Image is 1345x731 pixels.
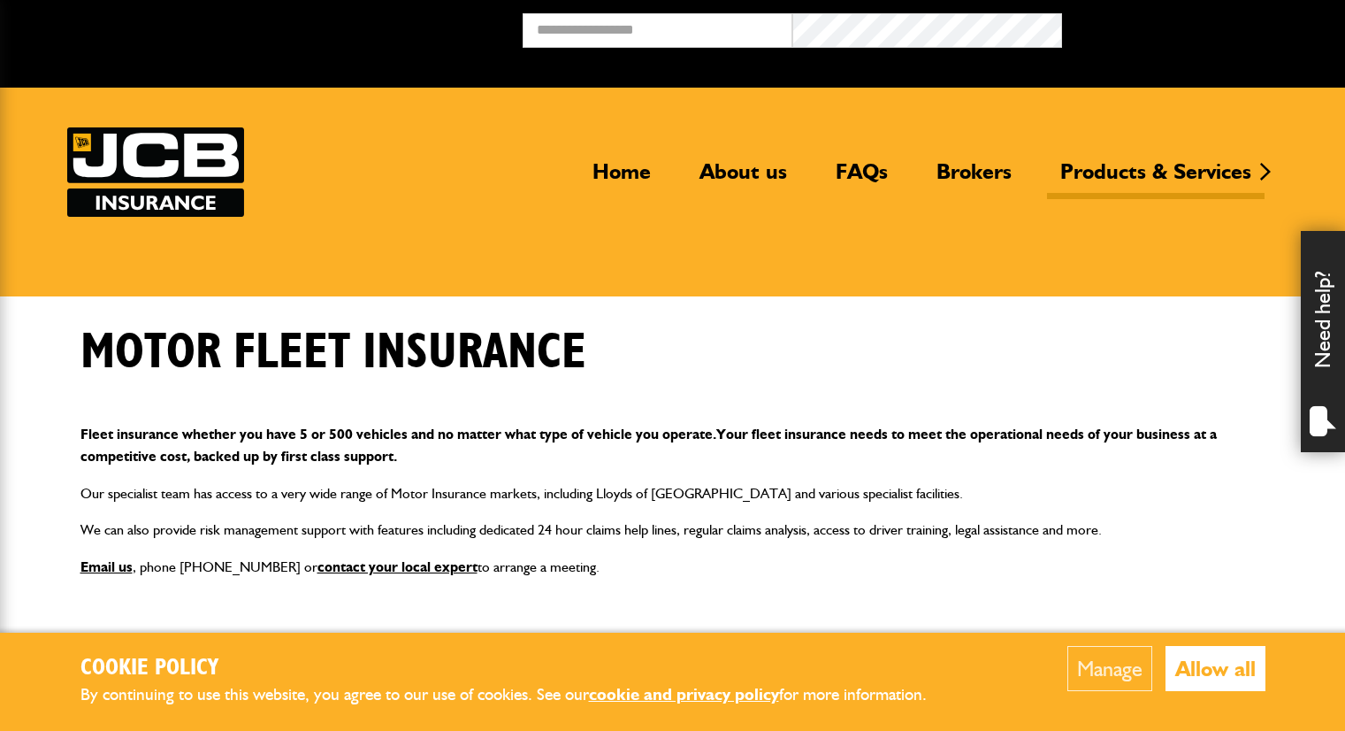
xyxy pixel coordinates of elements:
a: Products & Services [1047,158,1265,199]
button: Allow all [1165,646,1265,691]
img: JCB Insurance Services logo [67,127,244,217]
a: Brokers [923,158,1025,199]
button: Broker Login [1062,13,1332,41]
a: contact your local expert [317,558,478,575]
a: JCB Insurance Services [67,127,244,217]
h1: Motor fleet insurance [80,323,586,382]
p: , phone [PHONE_NUMBER] or to arrange a meeting. [80,556,1265,579]
div: Need help? [1301,231,1345,452]
p: By continuing to use this website, you agree to our use of cookies. See our for more information. [80,681,956,709]
a: cookie and privacy policy [589,684,779,704]
a: About us [686,158,800,199]
button: Manage [1067,646,1152,691]
p: Our specialist team has access to a very wide range of Motor Insurance markets, including Lloyds ... [80,482,1265,505]
p: We can also provide risk management support with features including dedicated 24 hour claims help... [80,519,1265,542]
p: Fleet insurance whether you have 5 or 500 vehicles and no matter what type of vehicle you operate... [80,423,1265,468]
a: FAQs [822,158,901,199]
a: Home [579,158,664,199]
h2: Cookie Policy [80,655,956,682]
a: Email us [80,558,133,575]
